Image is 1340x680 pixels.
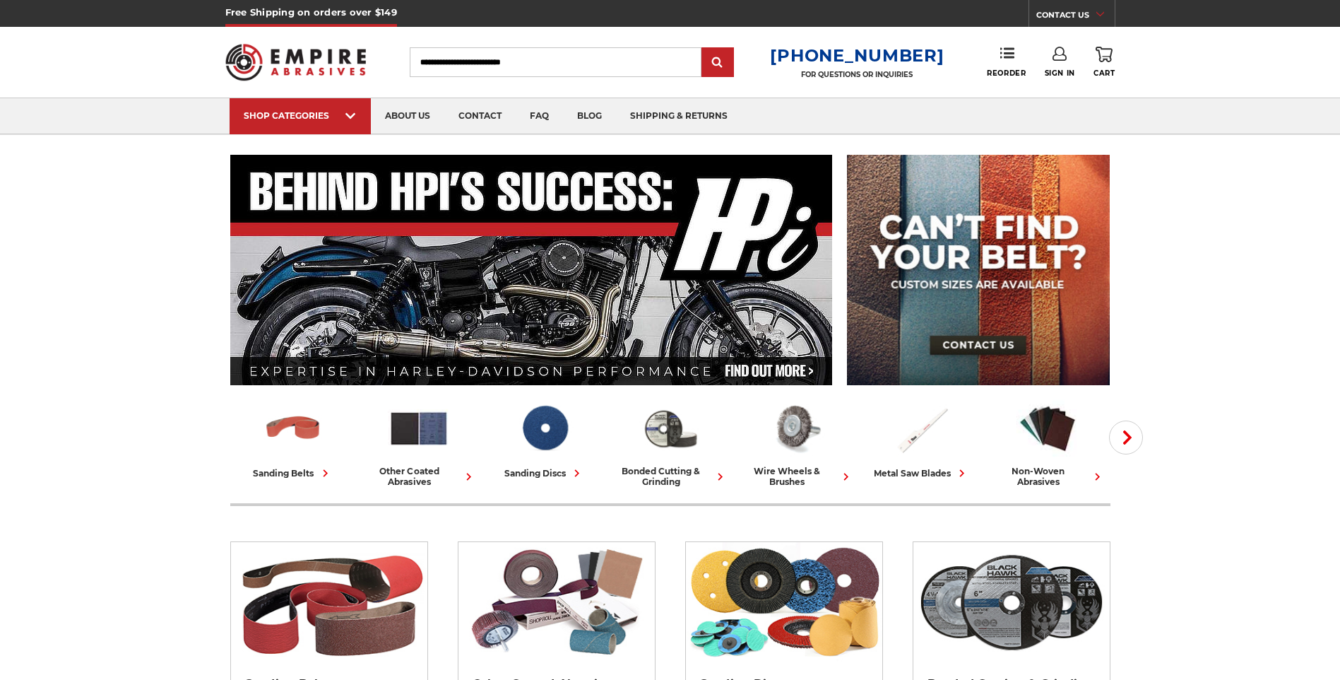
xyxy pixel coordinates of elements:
img: Empire Abrasives [225,35,367,90]
p: FOR QUESTIONS OR INQUIRIES [770,70,944,79]
span: Sign In [1045,69,1075,78]
div: wire wheels & brushes [739,466,853,487]
a: shipping & returns [616,98,742,134]
a: other coated abrasives [362,398,476,487]
a: [PHONE_NUMBER] [770,45,944,66]
a: metal saw blades [865,398,979,481]
div: sanding belts [254,466,333,481]
div: bonded cutting & grinding [613,466,728,487]
img: Metal Saw Blades [891,398,953,459]
a: sanding belts [236,398,350,481]
img: Sanding Discs [514,398,576,459]
img: Other Coated Abrasives [388,398,450,459]
a: about us [371,98,444,134]
span: Reorder [987,69,1026,78]
a: wire wheels & brushes [739,398,853,487]
button: Next [1109,421,1143,455]
img: Non-woven Abrasives [1016,398,1079,459]
img: promo banner for custom belts. [847,155,1110,385]
input: Submit [704,49,732,77]
a: non-woven abrasives [990,398,1105,487]
a: faq [516,98,563,134]
img: Sanding Belts [262,398,324,459]
a: CONTACT US [1036,7,1115,27]
img: Bonded Cutting & Grinding [639,398,701,459]
span: Cart [1093,69,1115,78]
a: blog [563,98,616,134]
img: Banner for an interview featuring Horsepower Inc who makes Harley performance upgrades featured o... [230,155,833,385]
a: Cart [1093,47,1115,78]
img: Sanding Belts [231,542,427,662]
a: sanding discs [487,398,602,481]
img: Bonded Cutting & Grinding [913,542,1110,662]
div: metal saw blades [874,466,969,481]
a: Reorder [987,47,1026,77]
div: other coated abrasives [362,466,476,487]
div: non-woven abrasives [990,466,1105,487]
div: sanding discs [504,466,584,481]
img: Sanding Discs [686,542,882,662]
img: Other Coated Abrasives [458,542,655,662]
a: contact [444,98,516,134]
div: SHOP CATEGORIES [244,110,357,121]
a: bonded cutting & grinding [613,398,728,487]
img: Wire Wheels & Brushes [765,398,827,459]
